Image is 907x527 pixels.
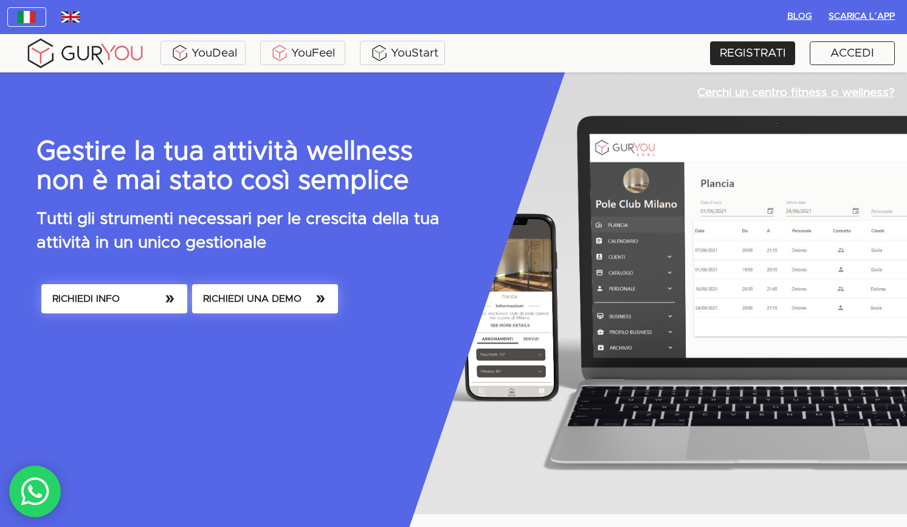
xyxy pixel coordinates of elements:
[271,44,289,62] img: KDuXBJLpDstiOJIlCPq11sr8c6VfEN1ke5YIAoPlCPqmrDPlQeIQgHlNqkP7FCiAKJQRHlC7RCaiHTHAlEEQLmFuo+mIt2xQB...
[824,7,900,27] button: Scarica l´App
[363,44,442,62] div: YouStart
[192,284,338,313] button: RICHIEDI UNA DEMO
[203,290,327,307] span: RICHIEDI UNA DEMO
[52,290,176,307] span: RICHIEDI INFO
[36,138,434,195] p: Gestire la tua attività wellness non è mai stato così semplice
[360,41,445,65] a: YouStart
[710,41,795,65] a: REGISTRATI
[810,41,895,65] a: ACCEDI
[688,386,907,527] iframe: Chat Widget
[370,44,388,62] img: BxzlDwAAAAABJRU5ErkJggg==
[39,282,190,332] a: RICHIEDI INFO
[190,282,340,332] a: RICHIEDI UNA DEMO
[164,44,243,62] div: YouDeal
[829,9,895,24] span: Scarica l´App
[263,44,342,62] div: YouFeel
[685,72,907,113] a: Cerchi un centro fitness o wellness?
[61,12,80,23] img: wDv7cRK3VHVvwAAACV0RVh0ZGF0ZTpjcmVhdGUAMjAxOC0wMy0yNVQwMToxNzoxMiswMDowMGv4vjwAAAAldEVYdGRhdGU6bW...
[41,284,187,313] button: RICHIEDI INFO
[66,226,116,249] input: INVIA
[780,7,819,27] button: BLOG
[697,85,895,101] p: Cerchi un centro fitness o wellness?
[20,476,50,507] img: whatsAppIcon.04b8739f.svg
[785,9,814,24] span: BLOG
[171,44,189,62] img: ALVAdSatItgsAAAAAElFTkSuQmCC
[18,11,36,23] img: italy.83948c3f.jpg
[160,41,246,65] a: YouDeal
[36,208,474,255] p: Tutti gli strumenti necessari per le crescita della tua attività in un unico gestionale
[24,37,146,70] img: gyLogo01.5aaa2cff.png
[260,41,345,65] a: YouFeel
